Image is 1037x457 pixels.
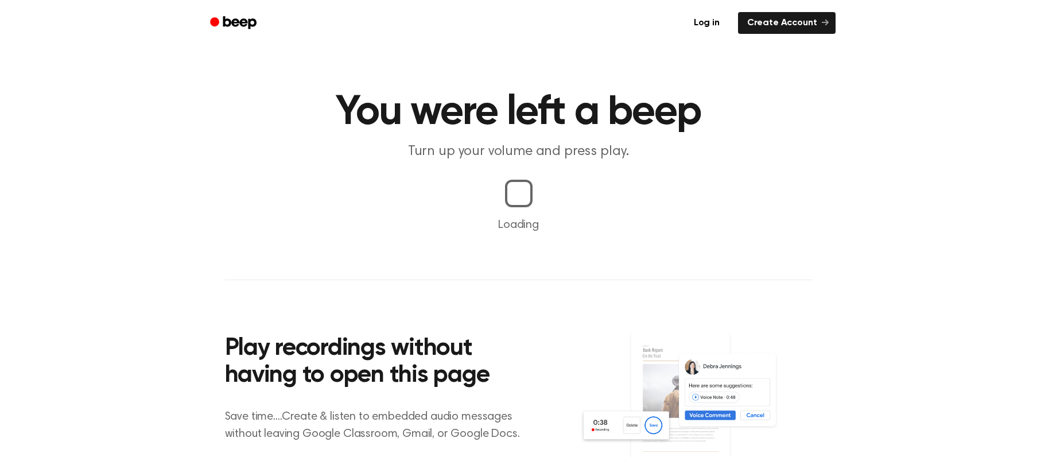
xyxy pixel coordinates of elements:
h1: You were left a beep [225,92,813,133]
h2: Play recordings without having to open this page [225,335,534,390]
p: Loading [14,216,1023,234]
p: Turn up your volume and press play. [298,142,739,161]
a: Log in [682,10,731,36]
p: Save time....Create & listen to embedded audio messages without leaving Google Classroom, Gmail, ... [225,408,534,443]
a: Create Account [738,12,836,34]
a: Beep [202,12,267,34]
